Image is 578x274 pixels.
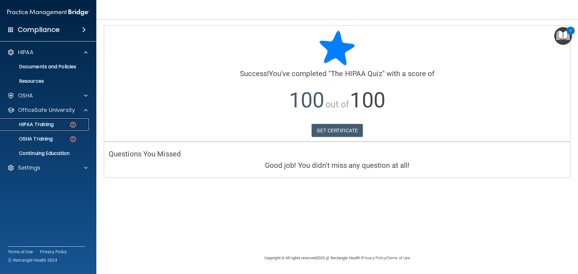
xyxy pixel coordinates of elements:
[312,124,363,137] a: GET CERTIFICATE
[109,150,566,158] h4: Questions You Missed
[240,69,269,78] span: Success!
[350,88,385,112] span: 100
[7,106,88,114] a: OfficeSafe University
[69,121,77,128] img: danger-circle.6113f641.png
[7,92,88,99] a: OSHA
[227,248,447,268] div: Copyright © All rights reserved 2025 @ Rectangle Health | |
[4,122,54,128] p: HIPAA Training
[570,31,572,38] div: 1
[319,30,355,66] img: blue-star-rounded.9d042014.png
[18,92,33,99] p: OSHA
[109,162,566,169] h4: Good job! You didn't miss any question at all!
[109,70,566,78] h4: You've completed " " with a score of
[8,257,57,263] span: Ⓒ Rectangle Health 2024
[18,106,75,114] p: OfficeSafe University
[387,256,410,260] a: Terms of Use
[4,64,86,70] p: Documents and Policies
[4,150,86,156] p: Continuing Education
[362,256,386,260] a: Privacy Policy
[289,88,324,112] span: 100
[4,136,53,142] p: OSHA Training
[4,78,86,84] p: Resources
[18,49,33,56] p: HIPAA
[40,249,67,255] a: Privacy Policy
[554,27,572,45] button: Open Resource Center, 1 new notification
[7,6,89,18] img: PMB logo
[18,26,60,34] h4: Compliance
[7,164,88,171] a: Settings
[18,164,40,171] p: Settings
[325,99,349,109] span: out of
[8,249,33,255] a: Terms of Use
[331,69,382,78] span: The HIPAA Quiz
[7,49,88,56] a: HIPAA
[69,135,77,143] img: danger-circle.6113f641.png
